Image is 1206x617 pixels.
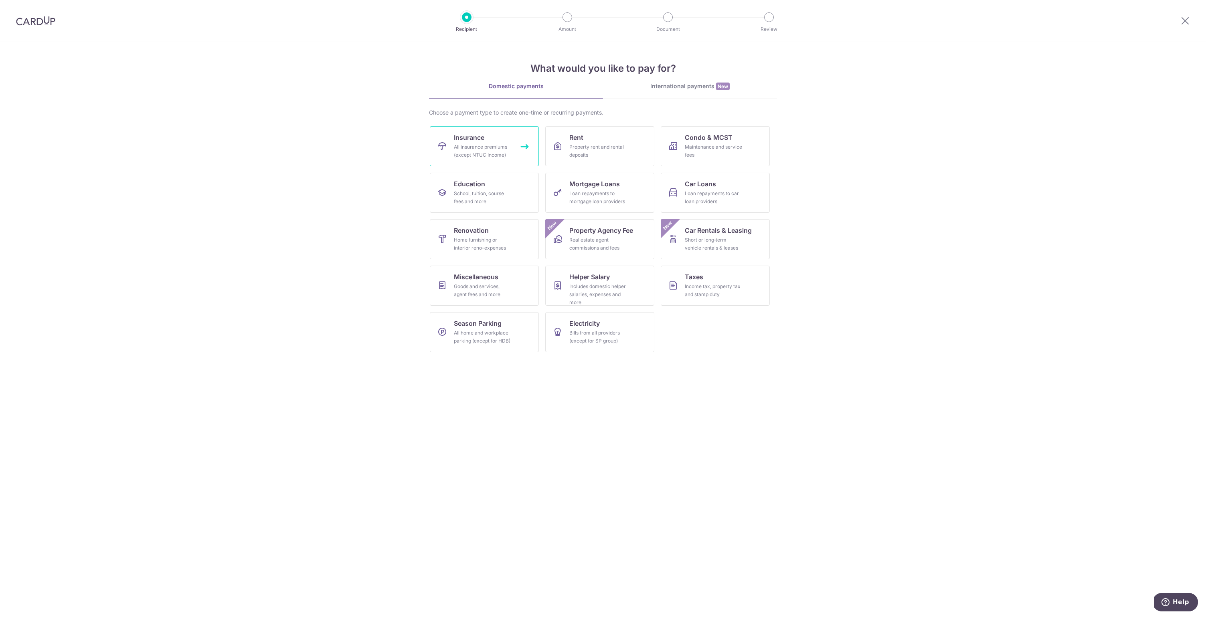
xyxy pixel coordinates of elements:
div: International payments [603,82,777,91]
iframe: Opens a widget where you can find more information [1154,593,1198,613]
div: Bills from all providers (except for SP group) [569,329,627,345]
span: Miscellaneous [454,272,498,282]
a: Property Agency FeeReal estate agent commissions and feesNew [545,219,654,259]
a: Mortgage LoansLoan repayments to mortgage loan providers [545,173,654,213]
span: Car Rentals & Leasing [685,226,752,235]
div: Real estate agent commissions and fees [569,236,627,252]
div: School, tuition, course fees and more [454,190,512,206]
div: All insurance premiums (except NTUC Income) [454,143,512,159]
div: All home and workplace parking (except for HDB) [454,329,512,345]
a: Car LoansLoan repayments to car loan providers [661,173,770,213]
span: Car Loans [685,179,716,189]
span: Taxes [685,272,703,282]
span: Mortgage Loans [569,179,620,189]
div: Maintenance and service fees [685,143,743,159]
span: Season Parking [454,319,502,328]
span: Renovation [454,226,489,235]
a: EducationSchool, tuition, course fees and more [430,173,539,213]
a: RentProperty rent and rental deposits [545,126,654,166]
p: Recipient [437,25,496,33]
span: New [716,83,730,90]
div: Home furnishing or interior reno-expenses [454,236,512,252]
div: Loan repayments to mortgage loan providers [569,190,627,206]
span: Help [18,6,35,13]
div: Goods and services, agent fees and more [454,282,512,298]
a: Car Rentals & LeasingShort or long‑term vehicle rentals & leasesNew [661,219,770,259]
a: RenovationHome furnishing or interior reno-expenses [430,219,539,259]
span: Rent [569,133,583,142]
span: Helper Salary [569,272,610,282]
img: CardUp [16,16,55,26]
div: Domestic payments [429,82,603,90]
p: Document [638,25,698,33]
span: Condo & MCST [685,133,733,142]
div: Includes domestic helper salaries, expenses and more [569,282,627,306]
span: Property Agency Fee [569,226,633,235]
a: Season ParkingAll home and workplace parking (except for HDB) [430,312,539,352]
span: New [661,219,674,232]
span: Insurance [454,133,484,142]
span: New [546,219,559,232]
p: Amount [538,25,597,33]
p: Review [739,25,799,33]
a: Helper SalaryIncludes domestic helper salaries, expenses and more [545,266,654,306]
span: Electricity [569,319,600,328]
div: Loan repayments to car loan providers [685,190,743,206]
a: MiscellaneousGoods and services, agent fees and more [430,266,539,306]
div: Property rent and rental deposits [569,143,627,159]
a: ElectricityBills from all providers (except for SP group) [545,312,654,352]
div: Choose a payment type to create one-time or recurring payments. [429,109,777,117]
a: Condo & MCSTMaintenance and service fees [661,126,770,166]
div: Income tax, property tax and stamp duty [685,282,743,298]
div: Short or long‑term vehicle rentals & leases [685,236,743,252]
h4: What would you like to pay for? [429,61,777,76]
a: InsuranceAll insurance premiums (except NTUC Income) [430,126,539,166]
span: Education [454,179,485,189]
a: TaxesIncome tax, property tax and stamp duty [661,266,770,306]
